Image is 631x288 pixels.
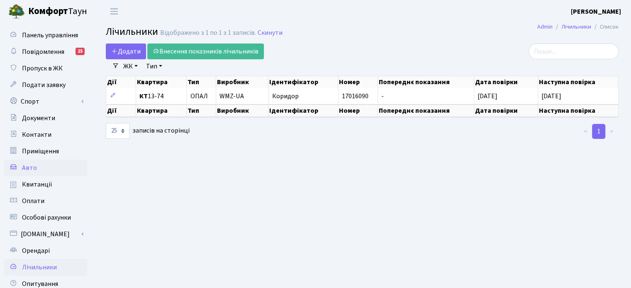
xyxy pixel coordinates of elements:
span: 17016090 [342,92,368,101]
span: WMZ-UA [219,93,265,99]
a: Приміщення [4,143,87,160]
label: записів на сторінці [106,123,190,139]
th: Виробник [216,104,268,117]
span: Таун [28,5,87,19]
th: Наступна повірка [538,76,619,88]
a: Пропуск в ЖК [4,60,87,77]
b: КТ [139,92,148,101]
a: Спорт [4,93,87,110]
select: записів на сторінці [106,123,130,139]
th: Номер [338,76,378,88]
th: Ідентифікатор [268,104,338,117]
span: - [381,92,384,101]
th: Ідентифікатор [268,76,338,88]
a: Панель управління [4,27,87,44]
b: [PERSON_NAME] [571,7,621,16]
a: Контакти [4,126,87,143]
b: Комфорт [28,5,68,18]
button: Переключити навігацію [104,5,124,18]
span: Коридор [272,92,299,101]
span: [DATE] [541,92,561,101]
a: Внесення показників лічильників [147,44,264,59]
a: Admin [537,22,553,31]
span: Повідомлення [22,47,64,56]
span: Орендарі [22,246,50,255]
a: Додати [106,44,146,59]
a: Подати заявку [4,77,87,93]
span: Приміщення [22,147,59,156]
span: ОПАЛ [190,93,207,99]
div: 15 [76,48,85,55]
span: Особові рахунки [22,213,71,222]
nav: breadcrumb [525,18,631,36]
a: Квитанції [4,176,87,193]
th: Номер [338,104,378,117]
th: Попереднє показання [378,76,474,88]
div: Відображено з 1 по 1 з 1 записів. [160,29,256,37]
span: Документи [22,114,55,123]
th: Наступна повірка [538,104,619,117]
span: Авто [22,163,37,172]
a: Орендарі [4,242,87,259]
span: Пропуск в ЖК [22,64,63,73]
th: Дії [106,76,136,88]
th: Тип [187,76,216,88]
img: logo.png [8,3,25,20]
th: Квартира [136,76,187,88]
span: Лічильники [106,24,158,39]
input: Пошук... [529,44,619,59]
th: Виробник [216,76,268,88]
a: ЖК [120,59,141,73]
a: Документи [4,110,87,126]
a: Авто [4,160,87,176]
a: Оплати [4,193,87,209]
a: 1 [592,124,605,139]
span: Лічильники [22,263,57,272]
th: Дії [106,104,136,117]
span: [DATE] [478,92,497,101]
span: Додати [111,47,141,56]
span: Контакти [22,130,51,139]
a: Тип [143,59,166,73]
th: Дата повірки [474,104,538,117]
a: [DOMAIN_NAME] [4,226,87,242]
span: Квитанції [22,180,52,189]
li: Список [591,22,619,31]
span: Панель управління [22,31,78,40]
a: Повідомлення15 [4,44,87,60]
th: Попереднє показання [378,104,474,117]
a: Особові рахунки [4,209,87,226]
a: [PERSON_NAME] [571,7,621,17]
span: 13-74 [139,93,183,99]
span: Оплати [22,196,44,206]
a: Скинути [258,29,283,37]
th: Квартира [136,104,187,117]
th: Тип [187,104,216,117]
a: Лічильники [4,259,87,276]
a: Лічильники [561,22,591,31]
span: Подати заявку [22,80,66,90]
th: Дата повірки [474,76,538,88]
